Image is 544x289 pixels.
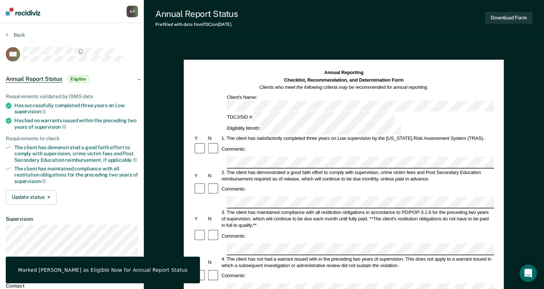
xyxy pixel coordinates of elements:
[220,233,247,239] div: Comments:
[35,124,66,130] span: supervision
[220,272,247,279] div: Comments:
[207,215,220,222] div: N
[485,12,532,24] button: Download Form
[193,172,207,179] div: Y
[207,259,220,265] div: N
[6,216,138,222] dt: Supervision
[6,190,56,205] button: Update status
[284,77,403,83] strong: Checklist, Recommendation, and Determination Form
[108,157,137,163] span: applicable
[6,93,138,100] div: Requirements validated by OIMS data
[155,22,238,27] div: Prefilled with data from TDCJ on [DATE] .
[14,118,138,130] div: Has had no warrants issued within the preceding two years of
[127,6,138,17] button: KP
[14,178,46,184] span: supervision
[220,146,247,152] div: Comments:
[260,84,429,90] em: Clients who meet the following criteria may be recommended for annual reporting.
[226,112,396,123] div: TDCJ/SID #:
[193,135,207,142] div: Y
[220,169,494,182] div: 2. The client has demonstrated a good faith effort to comply with supervision, crime victim fees ...
[14,109,46,114] span: supervision
[193,215,207,222] div: Y
[14,144,138,163] div: The client has demonstrated a good faith effort to comply with supervision, crime victim fees and...
[68,75,88,83] span: Eligible
[6,136,138,142] div: Requirements to check
[14,166,138,184] div: The client has maintained compliance with all restitution obligations for the preceding two years of
[193,259,207,265] div: Y
[220,186,247,192] div: Comments:
[220,256,494,269] div: 4. The client has not had a warrant issued with in the preceding two years of supervision. This d...
[324,70,364,75] strong: Annual Reporting
[6,8,40,15] img: Recidiviz
[127,6,138,17] div: K P
[18,267,188,273] div: Marked [PERSON_NAME] as Eligible Now for Annual Report Status
[207,172,220,179] div: N
[6,283,138,289] dt: Contact
[6,75,62,83] span: Annual Report Status
[6,32,25,38] button: Back
[520,265,537,282] div: Open Intercom Messenger
[226,123,403,134] div: Eligibility Month:
[207,135,220,142] div: N
[155,9,238,19] div: Annual Report Status
[220,135,494,142] div: 1. The client has satisfactorily completed three years on Low supervision by the [US_STATE] Risk ...
[14,102,138,115] div: Has successfully completed three years on Low
[220,209,494,228] div: 3. The client has maintained compliance with all restitution obligations in accordance to PD/POP-...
